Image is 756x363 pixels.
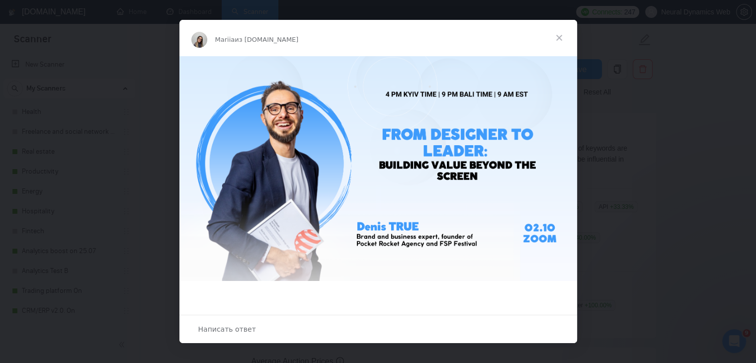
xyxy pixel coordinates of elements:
span: Написать ответ [198,323,256,336]
span: из [DOMAIN_NAME] [235,36,298,43]
img: Profile image for Mariia [191,32,207,48]
span: Mariia [215,36,235,43]
div: 🤔 [240,298,516,333]
span: Закрыть [541,20,577,56]
div: Открыть разговор и ответить [179,315,577,343]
